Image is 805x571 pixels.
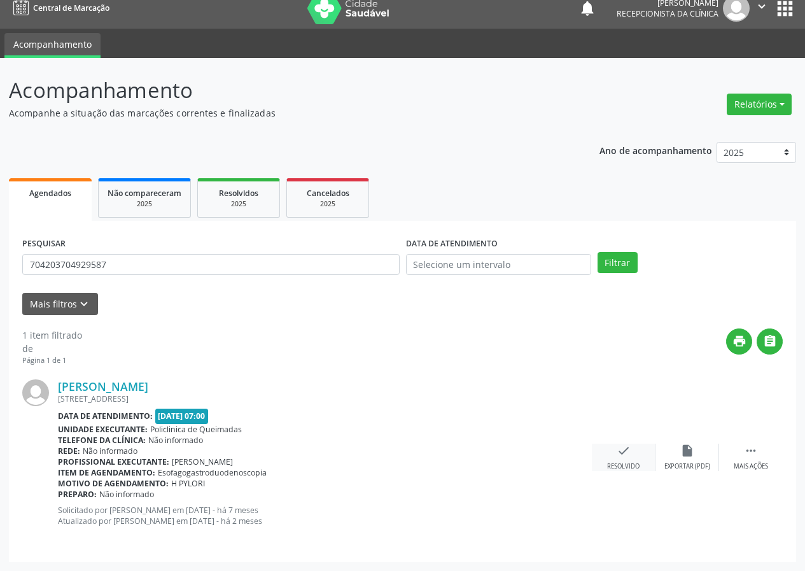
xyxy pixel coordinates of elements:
[763,334,777,348] i: 
[58,446,80,456] b: Rede:
[664,462,710,471] div: Exportar (PDF)
[599,142,712,158] p: Ano de acompanhamento
[307,188,349,199] span: Cancelados
[22,379,49,406] img: img
[148,435,203,446] span: Não informado
[108,199,181,209] div: 2025
[158,467,267,478] span: Esofagogastroduodenoscopia
[155,409,209,423] span: [DATE] 07:00
[22,234,66,254] label: PESQUISAR
[58,435,146,446] b: Telefone da clínica:
[58,379,148,393] a: [PERSON_NAME]
[680,444,694,458] i: insert_drive_file
[83,446,137,456] span: Não informado
[744,444,758,458] i: 
[9,74,560,106] p: Acompanhamento
[757,328,783,355] button: 
[207,199,270,209] div: 2025
[58,393,592,404] div: [STREET_ADDRESS]
[33,3,109,13] span: Central de Marcação
[58,456,169,467] b: Profissional executante:
[617,8,718,19] span: Recepcionista da clínica
[22,293,98,315] button: Mais filtroskeyboard_arrow_down
[99,489,154,500] span: Não informado
[406,254,591,276] input: Selecione um intervalo
[734,462,768,471] div: Mais ações
[598,252,638,274] button: Filtrar
[219,188,258,199] span: Resolvidos
[727,94,792,115] button: Relatórios
[406,234,498,254] label: DATA DE ATENDIMENTO
[22,254,400,276] input: Nome, CNS
[726,328,752,355] button: print
[150,424,242,435] span: Policlinica de Queimadas
[4,33,101,58] a: Acompanhamento
[58,489,97,500] b: Preparo:
[58,424,148,435] b: Unidade executante:
[296,199,360,209] div: 2025
[58,478,169,489] b: Motivo de agendamento:
[29,188,71,199] span: Agendados
[77,297,91,311] i: keyboard_arrow_down
[58,411,153,421] b: Data de atendimento:
[58,505,592,526] p: Solicitado por [PERSON_NAME] em [DATE] - há 7 meses Atualizado por [PERSON_NAME] em [DATE] - há 2...
[58,467,155,478] b: Item de agendamento:
[617,444,631,458] i: check
[171,478,205,489] span: H PYLORI
[22,355,82,366] div: Página 1 de 1
[22,328,82,342] div: 1 item filtrado
[172,456,233,467] span: [PERSON_NAME]
[9,106,560,120] p: Acompanhe a situação das marcações correntes e finalizadas
[607,462,640,471] div: Resolvido
[22,342,82,355] div: de
[108,188,181,199] span: Não compareceram
[732,334,746,348] i: print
